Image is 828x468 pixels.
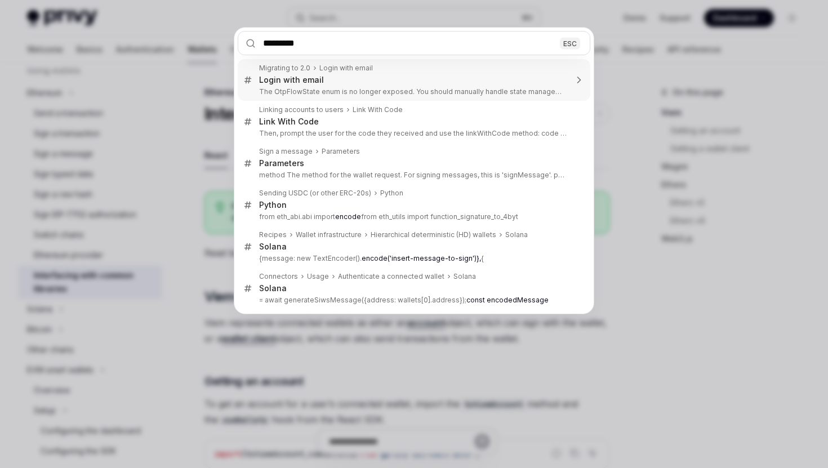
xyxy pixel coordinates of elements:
p: method The method for the wallet request. For signing messages, this is 'signMessage'. params proper [259,171,567,180]
div: Parameters [259,158,304,168]
div: Python [259,200,287,210]
div: Sending USDC (or other ERC-20s) [259,189,371,198]
p: The OtpFlowState enum is no longer exposed. You should manually handle state management based on fun [259,87,567,96]
div: Sign a message [259,147,313,156]
b: encode('insert-message-to-sign')}, [362,254,481,262]
div: Link With Code [353,105,403,114]
div: Login with email [259,75,324,85]
p: from eth_abi.abi import from eth_utils import function_signature_to_4byt [259,212,567,221]
b: const encodedMessage [466,296,549,304]
div: Authenticate a connected wallet [338,272,444,281]
div: Solana [505,230,528,239]
div: Usage [307,272,329,281]
div: Linking accounts to users [259,105,344,114]
div: Parameters [322,147,360,156]
div: Migrating to 2.0 [259,64,310,73]
div: Python [380,189,403,198]
p: Then, prompt the user for the code they received and use the linkWithCode method: code The one-time [259,129,567,138]
div: ESC [560,37,580,49]
b: encode [335,212,361,221]
div: Solana [453,272,476,281]
div: Hierarchical deterministic (HD) wallets [371,230,496,239]
p: = await generateSiwsMessage({address: wallets[0].address}); [259,296,567,305]
p: {message: new TextEncoder(). { [259,254,567,263]
div: Login with email [319,64,373,73]
div: Connectors [259,272,298,281]
div: Link With Code [259,117,319,127]
div: Solana [259,242,287,252]
div: Recipes [259,230,287,239]
div: Wallet infrastructure [296,230,362,239]
div: Solana [259,283,287,293]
